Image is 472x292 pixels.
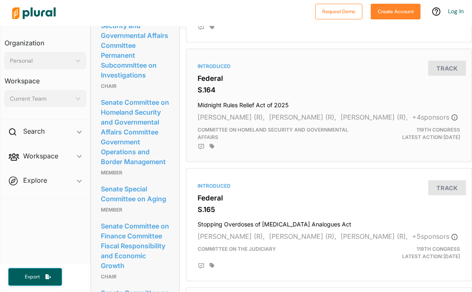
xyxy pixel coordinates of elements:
[198,194,460,202] h3: Federal
[428,180,466,195] button: Track
[448,7,464,15] a: Log In
[198,63,460,70] div: Introduced
[5,69,86,87] h3: Workspace
[210,144,215,149] div: Add tags
[101,272,169,282] p: Chair
[428,61,466,76] button: Track
[198,127,349,140] span: Committee on Homeland Security and Governmental Affairs
[5,31,86,49] h3: Organization
[101,9,169,81] a: Senate Homeland Security and Governmental Affairs Committee Permanent Subcommittee on Investigations
[371,7,421,15] a: Create Account
[198,113,265,121] span: [PERSON_NAME] (R),
[417,246,460,252] span: 119th Congress
[101,168,169,178] p: Member
[101,220,169,272] a: Senate Committee on Finance Committee Fiscal Responsibility and Economic Growth
[198,263,205,269] div: Add Position Statement
[8,268,62,286] button: Export
[23,127,45,136] h2: Search
[341,232,408,240] span: [PERSON_NAME] (R),
[371,4,421,19] button: Create Account
[198,232,265,240] span: [PERSON_NAME] (R),
[198,246,277,252] span: Committee on the Judiciary
[198,98,460,109] h4: Midnight Rules Relief Act of 2025
[269,113,337,121] span: [PERSON_NAME] (R),
[315,4,362,19] button: Request Demo
[315,7,362,15] a: Request Demo
[417,127,460,133] span: 119th Congress
[412,113,458,121] span: + 4 sponsor s
[198,217,460,228] h4: Stopping Overdoses of [MEDICAL_DATA] Analogues Act
[198,182,460,190] div: Introduced
[269,232,337,240] span: [PERSON_NAME] (R),
[198,144,205,150] div: Add Position Statement
[198,74,460,82] h3: Federal
[10,57,72,65] div: Personal
[210,263,215,268] div: Add tags
[375,126,466,141] div: Latest Action: [DATE]
[101,81,169,91] p: Chair
[198,86,460,94] h3: S.164
[412,232,458,240] span: + 5 sponsor s
[198,205,460,214] h3: S.165
[375,245,466,260] div: Latest Action: [DATE]
[19,273,45,280] span: Export
[101,205,169,215] p: Member
[101,183,169,205] a: Senate Special Committee on Aging
[101,96,169,168] a: Senate Committee on Homeland Security and Governmental Affairs Committee Government Operations an...
[341,113,408,121] span: [PERSON_NAME] (R),
[10,94,72,103] div: Current Team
